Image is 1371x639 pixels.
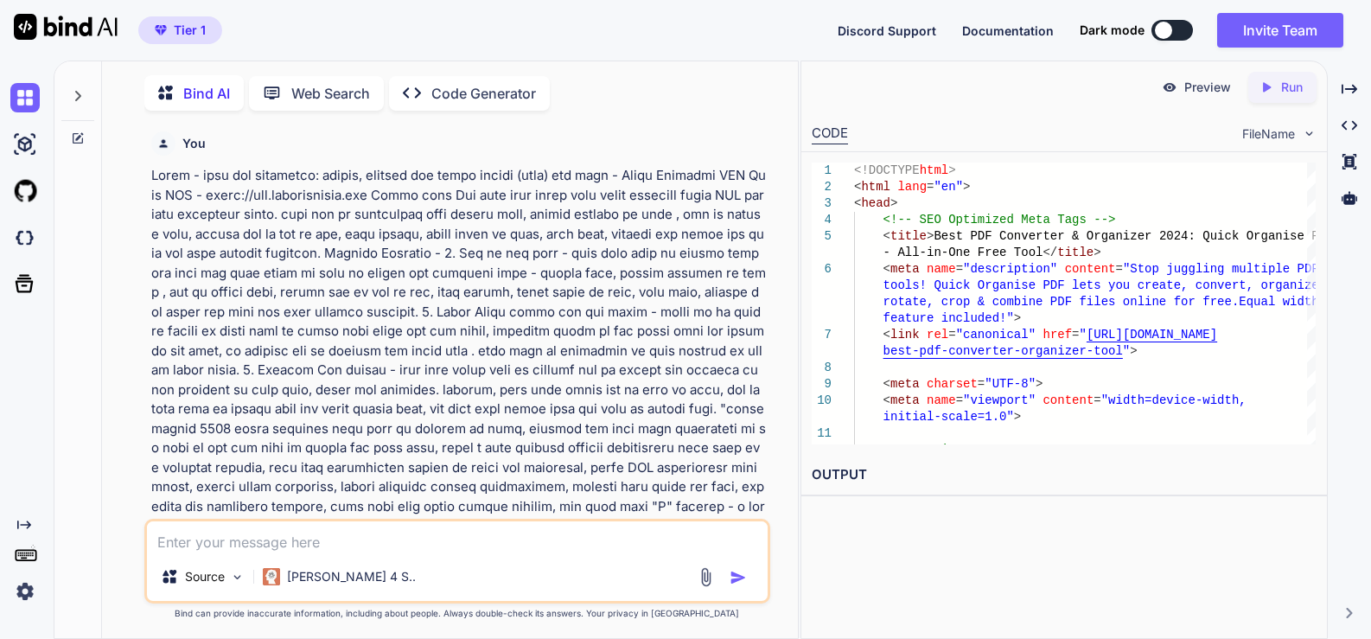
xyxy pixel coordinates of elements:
[1217,13,1343,48] button: Invite Team
[1080,22,1145,39] span: Dark mode
[431,83,536,104] p: Code Generator
[890,393,920,407] span: meta
[1094,246,1100,259] span: >
[1101,393,1247,407] span: "width=device-width,
[854,180,861,194] span: <
[890,262,920,276] span: meta
[948,328,955,342] span: =
[1036,377,1043,391] span: >
[1115,262,1122,276] span: =
[948,163,955,177] span: >
[812,261,832,278] div: 6
[883,278,1247,292] span: tools! Quick Organise PDF lets you create, convert
[263,568,280,585] img: Claude 4 Sonnet
[812,124,848,144] div: CODE
[883,311,1014,325] span: feature included!"
[1079,328,1086,342] span: "
[1162,80,1177,95] img: preview
[1043,246,1057,259] span: </
[1297,229,1333,243] span: e PDF
[812,163,832,179] div: 1
[1043,328,1072,342] span: href
[1184,79,1231,96] p: Preview
[1014,410,1021,424] span: >
[1057,246,1094,259] span: title
[1239,295,1318,309] span: Equal width
[927,229,934,243] span: >
[812,376,832,393] div: 9
[10,130,40,159] img: ai-studio
[10,223,40,252] img: darkCloudIdeIcon
[812,195,832,212] div: 3
[812,425,832,442] div: 11
[861,180,890,194] span: html
[812,228,832,245] div: 5
[956,262,963,276] span: =
[883,213,1116,227] span: <!-- SEO Optimized Meta Tags -->
[927,262,956,276] span: name
[812,393,832,409] div: 10
[962,22,1054,40] button: Documentation
[890,229,927,243] span: title
[920,163,949,177] span: html
[1014,311,1021,325] span: >
[812,442,832,458] div: 12
[927,328,948,342] span: rel
[854,196,861,210] span: <
[883,262,890,276] span: <
[138,16,222,44] button: premiumTier 1
[927,377,978,391] span: charset
[883,246,1043,259] span: - All-in-One Free Tool
[883,410,1014,424] span: initial-scale=1.0"
[183,83,230,104] p: Bind AI
[10,83,40,112] img: chat
[730,569,747,586] img: icon
[291,83,370,104] p: Web Search
[287,568,416,585] p: [PERSON_NAME] 4 S..
[978,377,985,391] span: =
[883,229,890,243] span: <
[144,607,770,620] p: Bind can provide inaccurate information, including about people. Always double-check its answers....
[963,180,970,194] span: >
[1247,278,1326,292] span: , organize,
[801,455,1327,495] h2: OUTPUT
[10,176,40,206] img: githubLight
[1087,328,1217,342] span: [URL][DOMAIN_NAME]
[838,23,936,38] span: Discord Support
[812,179,832,195] div: 2
[883,393,890,407] span: <
[985,377,1036,391] span: "UTF-8"
[155,25,167,35] img: premium
[185,568,225,585] p: Source
[1072,328,1079,342] span: =
[1043,393,1094,407] span: content
[812,327,832,343] div: 7
[963,262,1057,276] span: "description"
[883,344,1123,358] span: best-pdf-converter-organizer-tool
[696,567,716,587] img: attachment
[956,328,1036,342] span: "canonical"
[1123,344,1130,358] span: "
[890,328,920,342] span: link
[897,180,927,194] span: lang
[182,135,206,152] h6: You
[230,570,245,585] img: Pick Models
[861,196,890,210] span: head
[174,22,206,39] span: Tier 1
[14,14,118,40] img: Bind AI
[927,180,934,194] span: =
[883,377,890,391] span: <
[838,22,936,40] button: Discord Support
[890,377,920,391] span: meta
[1242,125,1295,143] span: FileName
[1302,126,1317,141] img: chevron down
[927,393,956,407] span: name
[883,328,890,342] span: <
[934,229,1297,243] span: Best PDF Converter & Organizer 2024: Quick Organis
[956,393,963,407] span: =
[812,212,832,228] div: 4
[1065,262,1116,276] span: content
[1123,262,1319,276] span: "Stop juggling multiple PDF
[963,393,1036,407] span: "viewport"
[854,163,920,177] span: <!DOCTYPE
